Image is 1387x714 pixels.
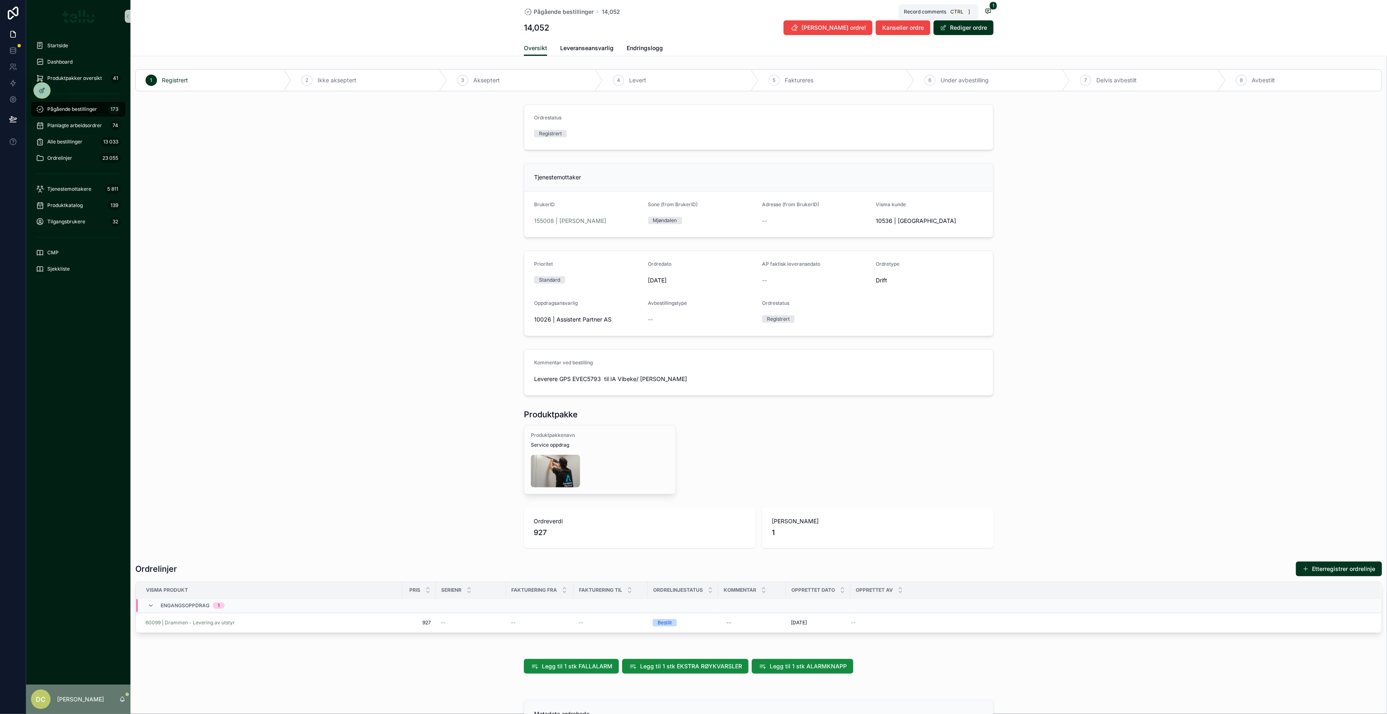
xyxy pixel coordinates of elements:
[934,20,994,35] button: Rediger ordre
[31,71,126,86] a: Produktpakker oversikt41
[524,425,676,494] a: ProduktpakkenavnService oppdragDSCF0014-800x530.jpg
[47,218,85,225] span: Tilgangsbrukere
[617,77,620,84] span: 4
[534,375,983,383] span: Leverere GPS EVEC5793 til IA Vibeke/ [PERSON_NAME]
[534,201,555,207] span: BrukerID
[791,619,807,626] span: [DATE]
[784,20,872,35] button: [PERSON_NAME] ordre!
[47,139,82,145] span: Alle bestillinger
[47,202,83,209] span: Produktkatalog
[1096,76,1137,84] span: Delvis avbestilt
[524,409,578,420] h1: Produktpakke
[62,10,95,23] img: App logo
[648,300,687,306] span: Avbestillingstype
[108,201,121,210] div: 139
[602,8,620,16] a: 14,052
[47,186,91,192] span: Tjenestemottakere
[473,76,500,84] span: Akseptert
[31,151,126,165] a: Ordrelinjer23 055
[146,587,188,593] span: Visma produkt
[622,659,749,674] button: Legg til 1 stk EKSTRA RØYKVARSLER
[876,217,956,225] span: 10536 | [GEOGRAPHIC_DATA]
[146,619,235,626] a: 60099 | Drammen - Levering av utstyr
[876,261,900,267] span: Ordretype
[441,619,501,626] a: --
[904,9,946,15] span: Record comments
[851,619,856,626] span: --
[108,104,121,114] div: 173
[791,619,846,626] a: [DATE]
[658,619,672,626] div: Bestilt
[524,41,547,56] a: Oversikt
[534,315,612,324] span: 10026 | Assistent Partner AS
[511,619,569,626] a: --
[856,587,893,593] span: Opprettet av
[640,662,742,670] span: Legg til 1 stk EKSTRA RØYKVARSLER
[47,106,97,112] span: Pågående bestillinger
[47,249,59,256] span: CMP
[1252,76,1275,84] span: Avbestilt
[524,659,619,674] button: Legg til 1 stk FALLALARM
[31,102,126,117] a: Pågående bestillinger173
[762,201,819,207] span: Adresse (from BrukerID)
[882,24,924,32] span: Kanseller ordre
[407,619,431,626] a: 927
[648,276,756,284] span: [DATE]
[161,602,210,609] span: Engangsoppdrag
[989,2,997,10] span: 1
[218,602,220,609] div: 1
[773,77,776,84] span: 5
[31,214,126,229] a: Tilgangsbrukere32
[770,662,847,670] span: Legg til 1 stk ALARMKNAPP
[31,182,126,196] a: Tjenestemottakere5 811
[762,276,767,284] span: --
[983,7,994,17] button: 1
[31,55,126,69] a: Dashboard
[531,455,580,487] img: DSCF0014-800x530.jpg
[767,315,790,323] div: Registrert
[531,432,669,439] span: Produktpakkenavn
[876,276,888,284] span: Drift
[772,517,984,525] span: [PERSON_NAME]
[110,217,121,227] div: 32
[441,587,462,593] span: Serienr
[135,563,177,575] h1: Ordrelinjer
[648,261,672,267] span: Ordredato
[150,77,152,84] span: 1
[534,300,578,306] span: Oppdragsansvarlig
[539,130,562,137] div: Registrert
[534,517,746,525] span: Ordreverdi
[579,587,622,593] span: Fakturering til
[162,76,188,84] span: Registrert
[534,261,553,267] span: Prioritet
[531,442,669,448] span: Service oppdrag
[47,266,70,272] span: Sjekkliste
[876,201,906,207] span: Visma kunde
[462,77,464,84] span: 3
[524,8,594,16] a: Pågående bestillinger
[26,33,130,287] div: scrollable content
[47,42,68,49] span: Startside
[441,619,446,626] span: --
[110,73,121,83] div: 41
[966,9,972,15] span: ]
[105,184,121,194] div: 5 811
[579,619,583,626] span: --
[1084,77,1087,84] span: 7
[146,619,398,626] a: 60099 | Drammen - Levering av utstyr
[57,695,104,703] p: [PERSON_NAME]
[534,217,606,225] a: 155008 | [PERSON_NAME]
[511,619,516,626] span: --
[101,137,121,147] div: 13 033
[31,262,126,276] a: Sjekkliste
[876,20,930,35] button: Kanseller ordre
[579,619,643,626] a: --
[31,38,126,53] a: Startside
[762,217,767,225] span: --
[560,41,614,57] a: Leveranseansvarlig
[785,76,813,84] span: Faktureres
[534,115,561,121] span: Ordrestatus
[100,153,121,163] div: 23 055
